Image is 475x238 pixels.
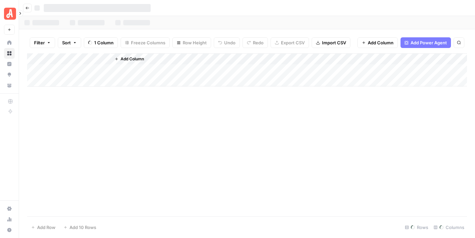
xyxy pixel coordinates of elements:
[431,222,467,233] div: Columns
[69,224,96,231] span: Add 10 Rows
[59,222,100,233] button: Add 10 Rows
[224,39,235,46] span: Undo
[271,37,309,48] button: Export CSV
[357,37,398,48] button: Add Column
[4,225,15,235] button: Help + Support
[4,5,15,22] button: Workspace: Angi
[4,203,15,214] a: Settings
[401,37,451,48] button: Add Power Agent
[4,8,16,20] img: Angi Logo
[37,224,55,231] span: Add Row
[121,56,144,62] span: Add Column
[4,214,15,225] a: Usage
[402,222,431,233] div: Rows
[172,37,211,48] button: Row Height
[131,39,165,46] span: Freeze Columns
[281,39,305,46] span: Export CSV
[62,39,71,46] span: Sort
[94,39,114,46] span: 1 Column
[34,39,45,46] span: Filter
[312,37,350,48] button: Import CSV
[4,37,15,48] a: Home
[4,48,15,59] a: Browse
[30,37,55,48] button: Filter
[58,37,81,48] button: Sort
[411,39,447,46] span: Add Power Agent
[368,39,393,46] span: Add Column
[183,39,207,46] span: Row Height
[214,37,240,48] button: Undo
[253,39,264,46] span: Redo
[112,55,147,63] button: Add Column
[4,69,15,80] a: Opportunities
[4,59,15,69] a: Insights
[243,37,268,48] button: Redo
[4,80,15,91] a: Your Data
[84,37,118,48] button: 1 Column
[322,39,346,46] span: Import CSV
[121,37,170,48] button: Freeze Columns
[27,222,59,233] button: Add Row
